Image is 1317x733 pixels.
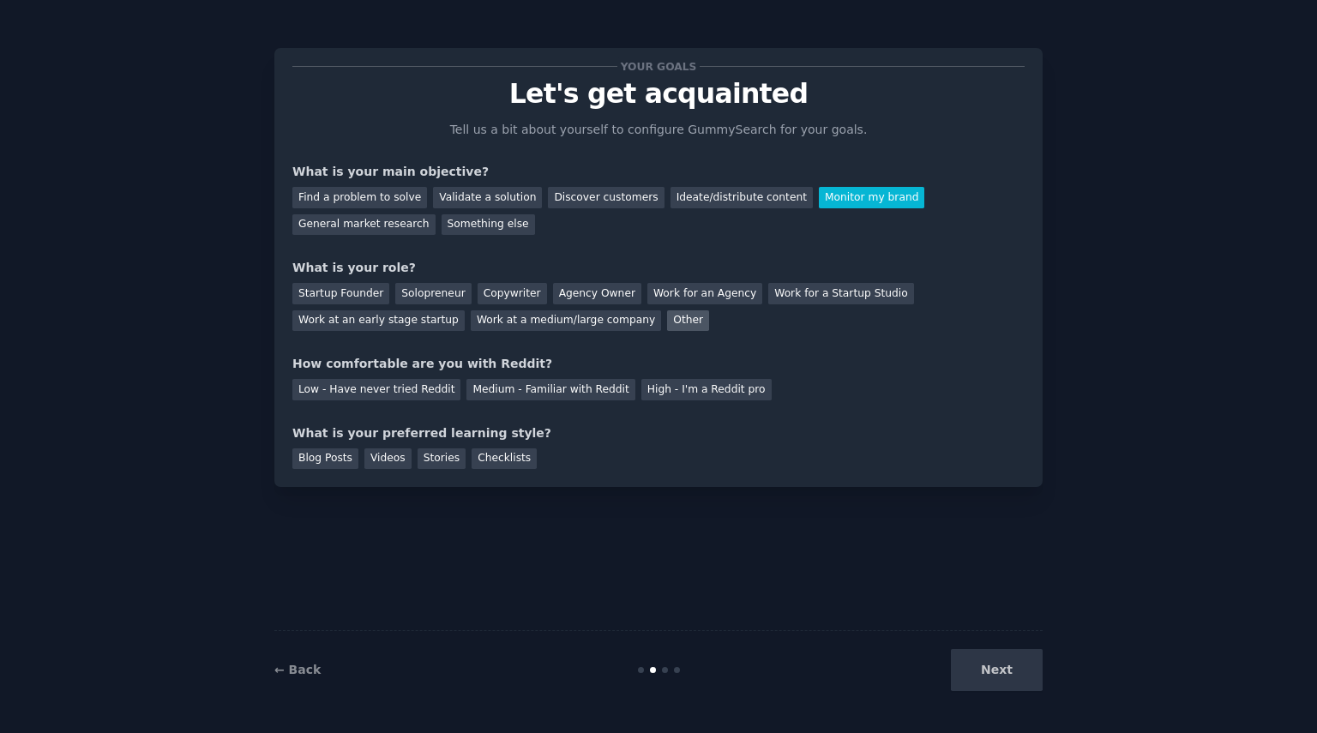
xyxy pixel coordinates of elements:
[548,187,664,208] div: Discover customers
[442,121,875,139] p: Tell us a bit about yourself to configure GummySearch for your goals.
[292,259,1025,277] div: What is your role?
[292,310,465,332] div: Work at an early stage startup
[274,663,321,676] a: ← Back
[292,424,1025,442] div: What is your preferred learning style?
[292,355,1025,373] div: How comfortable are you with Reddit?
[466,379,634,400] div: Medium - Familiar with Reddit
[292,283,389,304] div: Startup Founder
[647,283,762,304] div: Work for an Agency
[641,379,772,400] div: High - I'm a Reddit pro
[364,448,412,470] div: Videos
[472,448,537,470] div: Checklists
[819,187,924,208] div: Monitor my brand
[292,163,1025,181] div: What is your main objective?
[292,79,1025,109] p: Let's get acquainted
[478,283,547,304] div: Copywriter
[292,448,358,470] div: Blog Posts
[667,310,709,332] div: Other
[471,310,661,332] div: Work at a medium/large company
[442,214,535,236] div: Something else
[768,283,913,304] div: Work for a Startup Studio
[292,379,460,400] div: Low - Have never tried Reddit
[671,187,813,208] div: Ideate/distribute content
[395,283,471,304] div: Solopreneur
[553,283,641,304] div: Agency Owner
[418,448,466,470] div: Stories
[433,187,542,208] div: Validate a solution
[292,214,436,236] div: General market research
[292,187,427,208] div: Find a problem to solve
[617,57,700,75] span: Your goals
